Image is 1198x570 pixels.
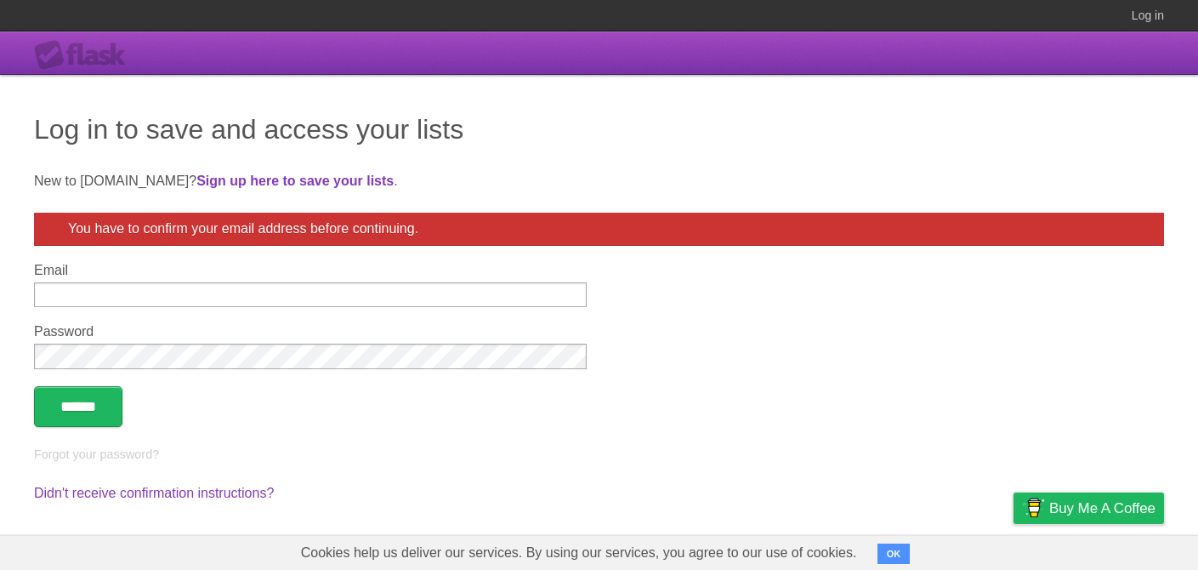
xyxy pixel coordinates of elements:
span: Cookies help us deliver our services. By using our services, you agree to our use of cookies. [284,536,874,570]
img: Buy me a coffee [1022,493,1045,522]
label: Password [34,324,587,339]
a: Buy me a coffee [1013,493,1164,524]
h1: Log in to save and access your lists [34,109,1164,150]
button: OK [877,544,911,564]
div: You have to confirm your email address before continuing. [34,213,1164,246]
a: Didn't receive confirmation instructions? [34,486,274,500]
p: New to [DOMAIN_NAME]? . [34,171,1164,191]
label: Email [34,263,587,278]
a: Forgot your password? [34,447,159,461]
a: Sign up here to save your lists [196,174,394,188]
div: Flask [34,40,136,71]
span: Buy me a coffee [1049,493,1155,523]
